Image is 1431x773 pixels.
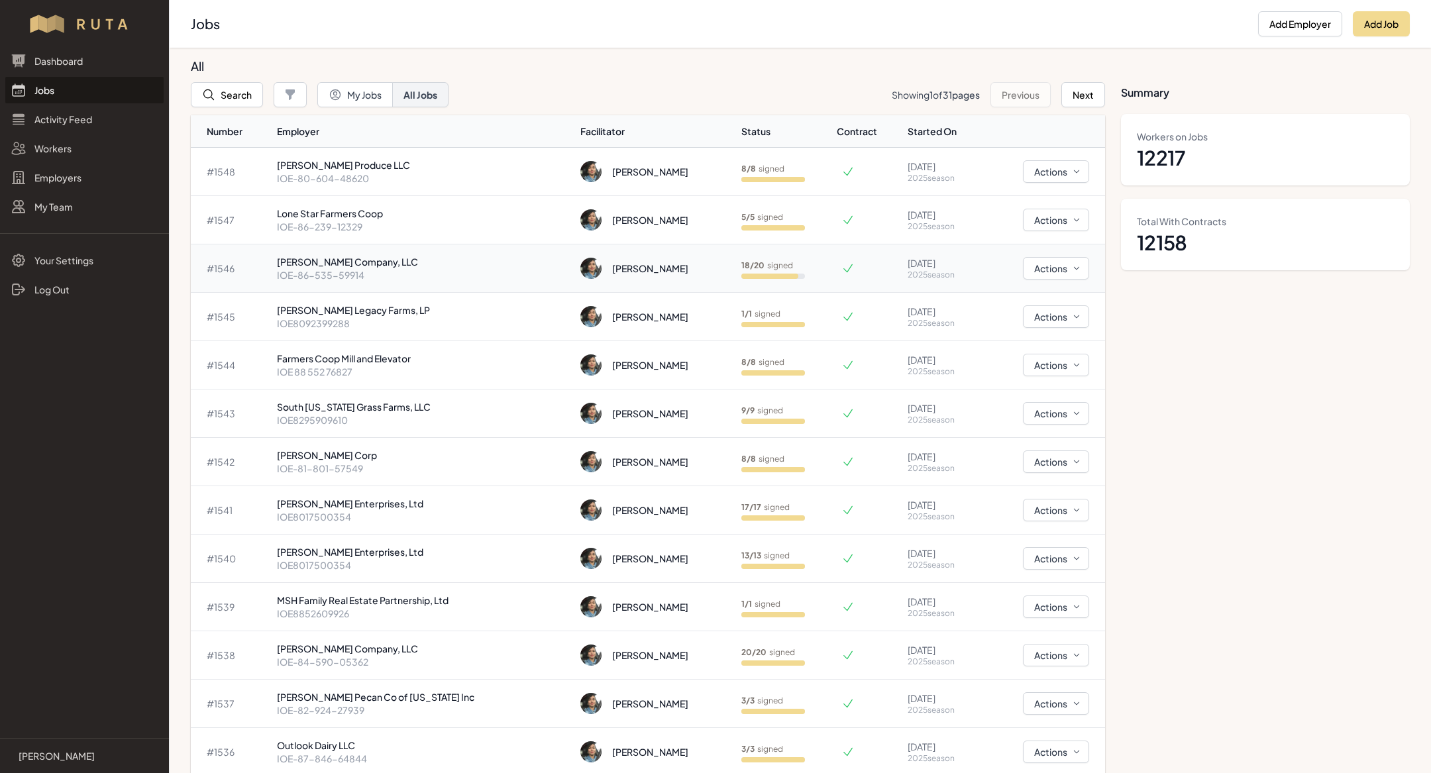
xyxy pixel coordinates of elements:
[277,545,570,558] p: [PERSON_NAME] Enterprises, Ltd
[1061,82,1105,107] button: Next
[741,599,780,609] p: signed
[19,749,95,762] p: [PERSON_NAME]
[277,510,570,523] p: IOE8017500354
[741,550,761,560] b: 13 / 13
[5,77,164,103] a: Jobs
[908,511,978,522] p: 2025 season
[908,173,978,183] p: 2025 season
[741,405,755,415] b: 9 / 9
[836,115,902,148] th: Contract
[908,256,978,270] p: [DATE]
[908,221,978,232] p: 2025 season
[1121,58,1410,101] h3: Summary
[191,58,1094,74] h3: All
[741,744,783,754] p: signed
[741,647,795,658] p: signed
[317,82,393,107] button: My Jobs
[612,648,688,662] div: [PERSON_NAME]
[272,115,576,148] th: Employer
[277,655,570,668] p: IOE-84-590-05362
[5,135,164,162] a: Workers
[191,631,272,680] td: # 1538
[929,89,933,101] span: 1
[277,448,570,462] p: [PERSON_NAME] Corp
[741,550,790,561] p: signed
[5,247,164,274] a: Your Settings
[277,739,570,752] p: Outlook Dairy LLC
[892,88,980,101] p: Showing of
[1137,146,1394,170] dd: 12217
[277,352,570,365] p: Farmers Coop Mill and Elevator
[5,106,164,132] a: Activity Feed
[28,13,141,34] img: Workflow
[191,82,263,107] button: Search
[741,164,756,174] b: 8 / 8
[741,696,755,705] b: 3 / 3
[908,463,978,474] p: 2025 season
[277,703,570,717] p: IOE-82-924-27939
[1023,547,1089,570] button: Actions
[1023,741,1089,763] button: Actions
[277,642,570,655] p: [PERSON_NAME] Company, LLC
[741,502,790,513] p: signed
[1023,499,1089,521] button: Actions
[191,15,1247,33] h2: Jobs
[277,462,570,475] p: IOE-81-801-57549
[908,270,978,280] p: 2025 season
[277,400,570,413] p: South [US_STATE] Grass Farms, LLC
[741,454,756,464] b: 8 / 8
[191,341,272,389] td: # 1544
[1023,354,1089,376] button: Actions
[277,303,570,317] p: [PERSON_NAME] Legacy Farms, LP
[392,82,449,107] button: All Jobs
[741,357,756,367] b: 8 / 8
[5,48,164,74] a: Dashboard
[191,438,272,486] td: # 1542
[908,498,978,511] p: [DATE]
[1023,209,1089,231] button: Actions
[741,357,784,368] p: signed
[908,595,978,608] p: [DATE]
[892,82,1105,107] nav: Pagination
[277,593,570,607] p: MSH Family Real Estate Partnership, Ltd
[612,552,688,565] div: [PERSON_NAME]
[191,148,272,196] td: # 1548
[277,268,570,282] p: IOE-86-535-59914
[1023,305,1089,328] button: Actions
[191,244,272,293] td: # 1546
[908,366,978,377] p: 2025 season
[191,389,272,438] td: # 1543
[741,502,761,512] b: 17 / 17
[277,497,570,510] p: [PERSON_NAME] Enterprises, Ltd
[908,318,978,329] p: 2025 season
[908,740,978,753] p: [DATE]
[612,745,688,758] div: [PERSON_NAME]
[1023,644,1089,666] button: Actions
[741,260,765,270] b: 18 / 20
[5,193,164,220] a: My Team
[908,160,978,173] p: [DATE]
[908,546,978,560] p: [DATE]
[741,212,755,222] b: 5 / 5
[191,535,272,583] td: # 1540
[908,608,978,619] p: 2025 season
[1023,402,1089,425] button: Actions
[908,656,978,667] p: 2025 season
[277,365,570,378] p: IOE 88 552 76827
[741,309,780,319] p: signed
[612,503,688,517] div: [PERSON_NAME]
[575,115,735,148] th: Facilitator
[741,260,793,271] p: signed
[908,692,978,705] p: [DATE]
[277,690,570,703] p: [PERSON_NAME] Pecan Co of [US_STATE] Inc
[612,213,688,227] div: [PERSON_NAME]
[902,115,983,148] th: Started On
[741,212,783,223] p: signed
[1137,130,1394,143] dt: Workers on Jobs
[741,309,752,319] b: 1 / 1
[277,607,570,620] p: IOE8852609926
[741,599,752,609] b: 1 / 1
[908,305,978,318] p: [DATE]
[612,455,688,468] div: [PERSON_NAME]
[1353,11,1410,36] button: Add Job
